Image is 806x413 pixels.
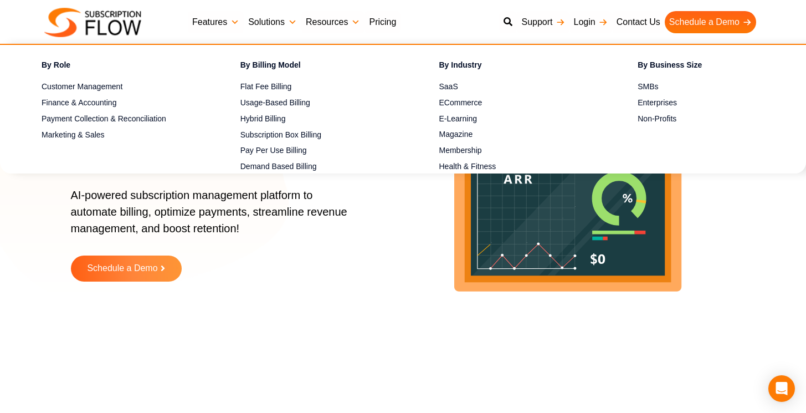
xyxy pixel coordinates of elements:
[71,187,359,248] p: AI-powered subscription management platform to automate billing, optimize payments, streamline re...
[42,80,202,94] a: Customer Management
[768,375,795,402] div: Open Intercom Messenger
[638,81,658,93] span: SMBs
[439,80,599,94] a: SaaS
[439,128,599,141] a: Magazine
[42,129,105,141] span: Marketing & Sales
[240,96,401,109] a: Usage-Based Billing
[665,11,756,33] a: Schedule a Demo
[42,112,202,125] a: Payment Collection & Reconciliation
[42,97,116,109] span: Finance & Accounting
[439,144,599,157] a: Membership
[71,256,182,282] a: Schedule a Demo
[638,96,798,109] a: Enterprises
[42,113,166,125] span: Payment Collection & Reconciliation
[240,144,401,157] a: Pay Per Use Billing
[240,112,401,125] a: Hybrid Billing
[240,80,401,94] a: Flat Fee Billing
[244,11,301,33] a: Solutions
[439,96,599,109] a: ECommerce
[87,264,157,273] span: Schedule a Demo
[365,11,401,33] a: Pricing
[439,160,599,174] a: Health & Fitness
[240,160,401,174] a: Demand Based Billing
[42,59,202,75] h4: By Role
[439,81,458,93] span: SaaS
[517,11,569,33] a: Support
[240,113,286,125] span: Hybrid Billing
[439,59,599,75] h4: By Industry
[439,113,478,125] span: E-Learning
[240,129,321,141] span: Subscription Box Billing
[638,97,677,109] span: Enterprises
[42,81,122,93] span: Customer Management
[42,96,202,109] a: Finance & Accounting
[44,8,141,37] img: Subscriptionflow
[569,11,612,33] a: Login
[240,128,401,141] a: Subscription Box Billing
[240,97,310,109] span: Usage-Based Billing
[188,11,244,33] a: Features
[612,11,665,33] a: Contact Us
[301,11,365,33] a: Resources
[240,81,292,93] span: Flat Fee Billing
[638,113,676,125] span: Non-Profits
[638,59,798,75] h4: By Business Size
[638,80,798,94] a: SMBs
[42,128,202,141] a: Marketing & Sales
[240,59,401,75] h4: By Billing Model
[638,112,798,125] a: Non-Profits
[439,97,482,109] span: ECommerce
[439,112,599,125] a: E-Learning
